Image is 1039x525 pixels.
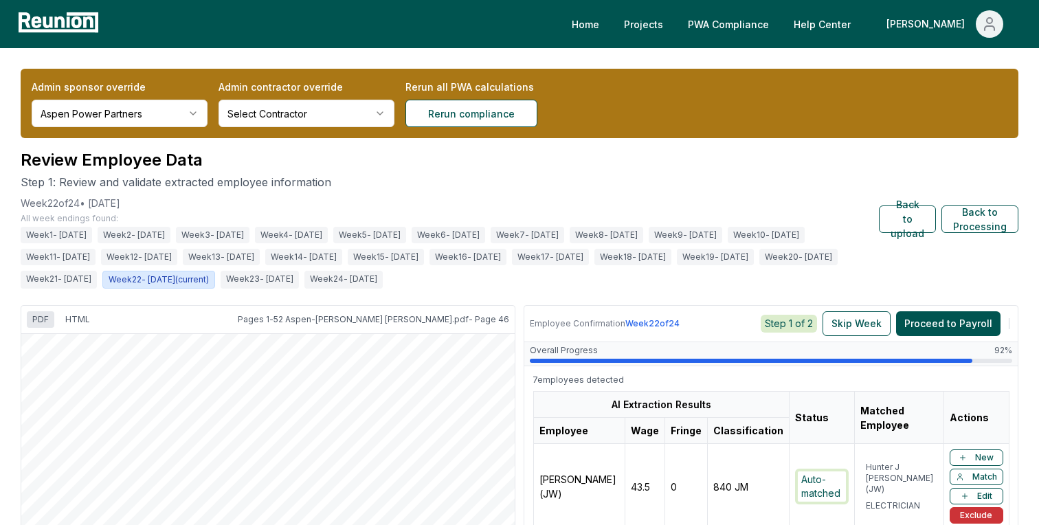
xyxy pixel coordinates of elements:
label: Admin contractor override [219,80,394,94]
span: Week 12 - [DATE] [101,249,177,265]
span: Pages 1-52 Aspen-[PERSON_NAME] [PERSON_NAME].pdf - Page 46 [238,314,509,324]
span: Week 7 - [DATE] [491,227,564,243]
th: AI Extraction Results [534,392,790,418]
span: Week 11 - [DATE] [21,249,96,265]
p: All week endings found: [21,213,879,224]
span: Week 16 - [DATE] [429,249,506,265]
button: Back to Processing [941,205,1018,233]
button: HTML [60,311,96,328]
span: Week 17 - [DATE] [512,249,589,265]
th: Wage [625,418,665,444]
span: Week 23 - [DATE] [221,271,299,289]
span: Employee Confirmation [530,318,625,329]
nav: Main [561,10,1025,38]
span: Week 21 - [DATE] [21,271,97,289]
a: Home [561,10,610,38]
span: Week 15 - [DATE] [348,249,424,265]
p: ELECTRICIAN [866,500,938,511]
button: Skip Week [823,311,891,336]
p: Hunter J [PERSON_NAME] (JW) [866,462,938,500]
button: Match [950,469,1003,485]
button: Rerun compliance [405,100,537,127]
span: Week 19 - [DATE] [677,249,754,265]
span: 92 % [994,345,1012,356]
th: Fringe [665,418,708,444]
span: Week 5 - [DATE] [333,227,406,243]
div: Auto-matched [795,469,849,504]
button: PDF [27,311,54,328]
th: Classification [708,418,790,444]
span: Week 18 - [DATE] [594,249,671,265]
h1: Review Employee Data [21,149,879,171]
a: PWA Compliance [677,10,780,38]
span: Week 1 - [DATE] [21,227,92,243]
a: Help Center [783,10,862,38]
label: Rerun all PWA calculations [405,80,581,94]
div: 7 employees detected [533,375,624,386]
span: Week 22 of 24 [625,318,680,329]
span: Match [972,471,997,482]
button: Proceed to Payroll [896,311,1001,336]
span: Overall Progress [530,345,598,356]
p: Week 22 of 24 • [DATE] [21,196,120,210]
label: Admin sponsor override [32,80,208,94]
span: Week 8 - [DATE] [570,227,643,243]
a: Projects [613,10,674,38]
span: Week 4 - [DATE] [255,227,328,243]
span: Week 14 - [DATE] [265,249,342,265]
span: Week 13 - [DATE] [183,249,260,265]
span: Week 9 - [DATE] [649,227,722,243]
th: Actions [943,392,1009,444]
span: Week 2 - [DATE] [98,227,170,243]
span: Week 10 - [DATE] [728,227,805,243]
span: Week 20 - [DATE] [759,249,838,265]
span: Week 3 - [DATE] [176,227,249,243]
p: Step 1: Review and validate extracted employee information [21,174,879,190]
th: Status [790,392,855,444]
button: Edit [950,488,1003,504]
button: Exclude [950,507,1003,524]
th: Employee [534,418,625,444]
button: Back to upload [879,205,936,233]
th: Matched Employee [854,392,943,444]
div: Step 1 of 2 [761,315,817,333]
div: [PERSON_NAME] [886,10,970,38]
span: Week 24 - [DATE] [304,271,383,289]
span: Edit [977,491,992,502]
button: [PERSON_NAME] [875,10,1014,38]
button: New [950,449,1003,466]
span: New [975,452,994,463]
span: Week 22 - [DATE] (current) [102,271,215,289]
span: Week 6 - [DATE] [412,227,485,243]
